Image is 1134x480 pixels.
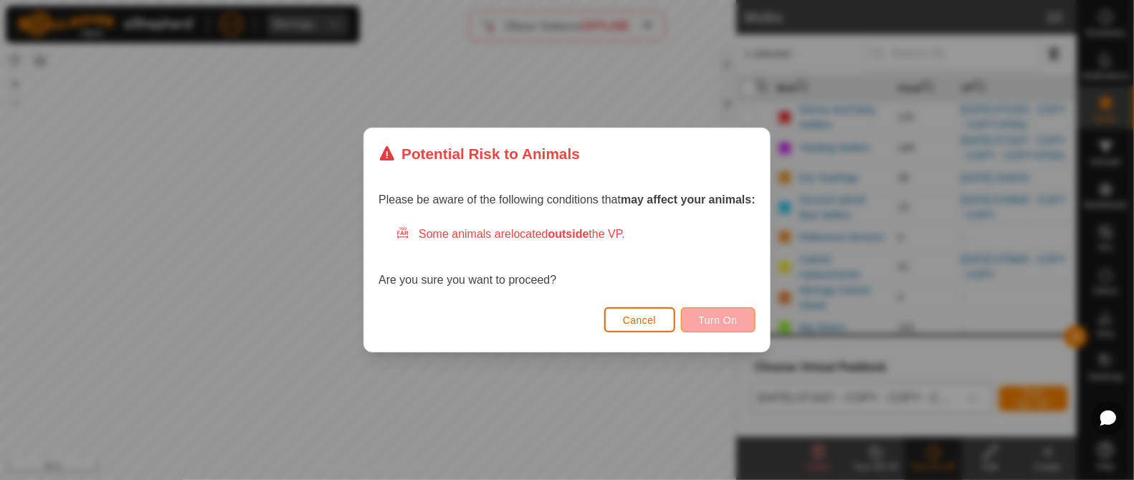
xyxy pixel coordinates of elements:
span: Turn On [699,315,738,326]
strong: outside [548,228,589,240]
strong: may affect your animals: [621,193,756,206]
span: Please be aware of the following conditions that [378,193,756,206]
button: Cancel [604,307,675,332]
button: Turn On [681,307,756,332]
div: Some animals are [396,226,756,243]
span: located the VP. [511,228,625,240]
span: Cancel [623,315,657,326]
div: Potential Risk to Animals [378,143,580,165]
div: Are you sure you want to proceed? [378,226,756,289]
